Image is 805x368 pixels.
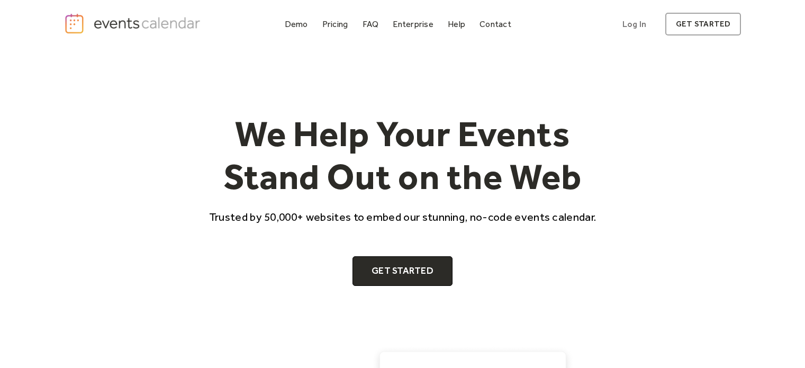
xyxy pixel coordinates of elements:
div: Demo [285,21,308,27]
a: Pricing [318,17,352,31]
a: Help [444,17,469,31]
a: home [64,13,204,34]
a: Log In [612,13,657,35]
div: Pricing [322,21,348,27]
h1: We Help Your Events Stand Out on the Web [200,112,606,199]
a: FAQ [358,17,383,31]
a: Enterprise [388,17,437,31]
div: Help [448,21,465,27]
div: Enterprise [393,21,433,27]
a: Get Started [352,256,453,286]
div: Contact [480,21,511,27]
div: FAQ [363,21,379,27]
a: get started [665,13,741,35]
a: Contact [475,17,515,31]
p: Trusted by 50,000+ websites to embed our stunning, no-code events calendar. [200,209,606,225]
a: Demo [281,17,312,31]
